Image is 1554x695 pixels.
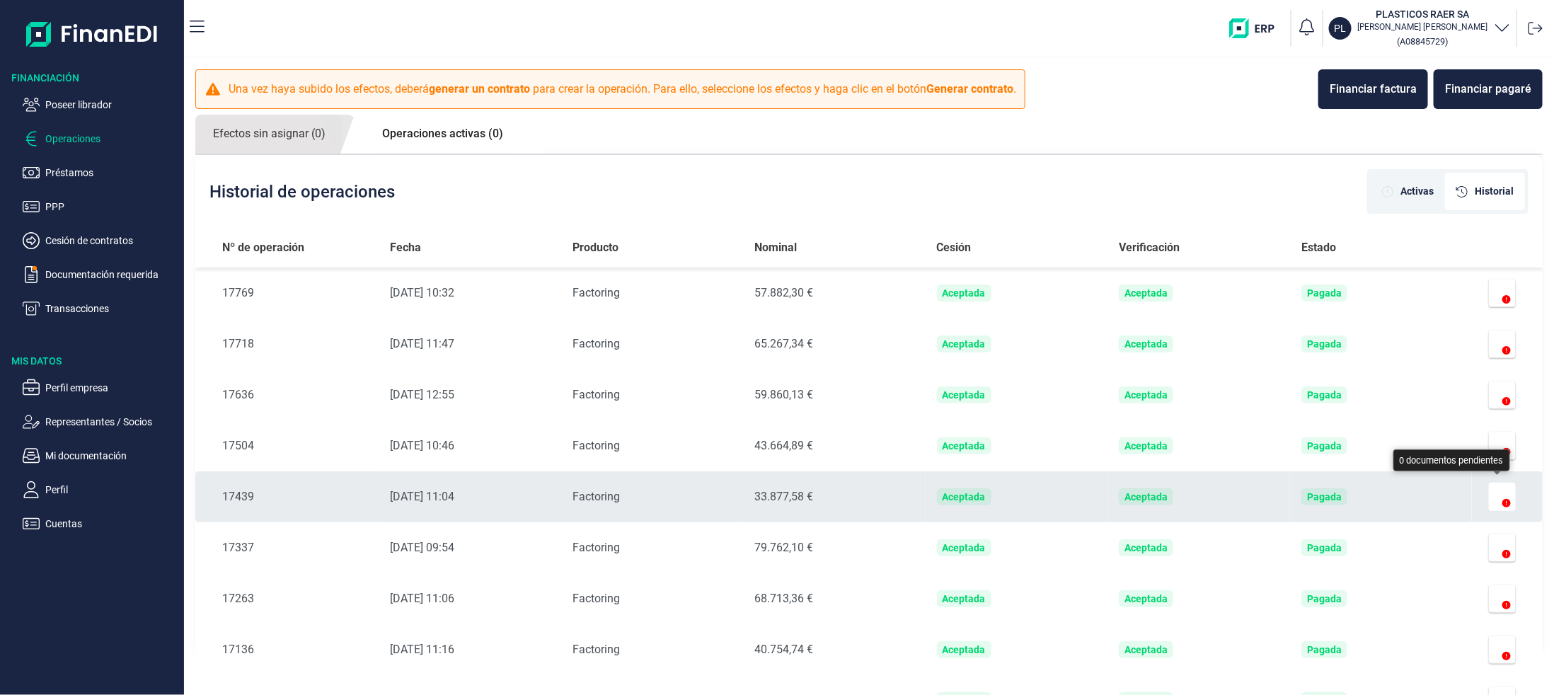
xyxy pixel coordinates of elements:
[45,300,178,317] p: Transacciones
[23,96,178,113] button: Poseer librador
[45,232,178,249] p: Cesión de contratos
[1124,440,1168,452] div: Aceptada
[45,130,178,147] p: Operaciones
[429,82,530,96] b: generar un contrato
[1307,593,1342,604] div: Pagada
[390,337,454,350] time: [DATE] 11:47
[1124,389,1168,401] div: Aceptada
[937,239,972,256] span: Cesión
[1400,184,1434,199] span: Activas
[222,590,367,607] div: 17263
[26,11,159,57] img: Logo de aplicación
[1124,338,1168,350] div: Aceptada
[23,130,178,147] button: Operaciones
[23,379,178,396] button: Perfil empresa
[572,239,618,256] span: Producto
[23,413,178,430] button: Representantes / Socios
[943,542,986,553] div: Aceptada
[1307,491,1342,502] div: Pagada
[754,335,914,352] div: 65.267,34 €
[23,232,178,249] button: Cesión de contratos
[1307,440,1342,452] div: Pagada
[1307,338,1342,350] div: Pagada
[222,386,367,403] div: 17636
[1445,173,1525,210] div: [object Object]
[1393,449,1510,471] div: 0 documentos pendientes
[1307,644,1342,655] div: Pagada
[572,590,732,607] div: Factoring
[23,266,178,283] button: Documentación requerida
[1307,542,1342,553] div: Pagada
[572,539,732,556] div: Factoring
[1330,81,1417,98] div: Financiar factura
[390,286,454,299] time: [DATE] 10:32
[390,643,454,656] time: [DATE] 11:16
[23,481,178,498] button: Perfil
[943,593,986,604] div: Aceptada
[754,239,797,256] span: Nominal
[45,266,178,283] p: Documentación requerida
[1398,36,1449,47] small: Copiar cif
[1229,18,1285,38] img: erp
[943,287,986,299] div: Aceptada
[754,539,914,556] div: 79.762,10 €
[390,388,454,401] time: [DATE] 12:55
[1357,21,1488,33] p: [PERSON_NAME] [PERSON_NAME]
[1335,21,1347,35] p: PL
[1329,7,1511,50] button: PLPLASTICOS RAER SA[PERSON_NAME] [PERSON_NAME](A08845729)
[572,488,732,505] div: Factoring
[754,590,914,607] div: 68.713,36 €
[572,641,732,658] div: Factoring
[572,386,732,403] div: Factoring
[45,481,178,498] p: Perfil
[23,447,178,464] button: Mi documentación
[943,338,986,350] div: Aceptada
[1301,239,1336,256] span: Estado
[754,437,914,454] div: 43.664,89 €
[45,379,178,396] p: Perfil empresa
[1119,239,1180,256] span: Verificación
[572,335,732,352] div: Factoring
[1445,81,1531,98] div: Financiar pagaré
[390,541,454,554] time: [DATE] 09:54
[1475,184,1514,199] span: Historial
[1124,287,1168,299] div: Aceptada
[1307,389,1342,401] div: Pagada
[390,490,454,503] time: [DATE] 11:04
[572,437,732,454] div: Factoring
[222,239,304,256] span: Nº de operación
[195,115,343,154] a: Efectos sin asignar (0)
[45,515,178,532] p: Cuentas
[229,81,1016,98] p: Una vez haya subido los efectos, deberá para crear la operación. Para ello, seleccione los efecto...
[23,198,178,215] button: PPP
[754,488,914,505] div: 33.877,58 €
[390,592,454,605] time: [DATE] 11:06
[222,539,367,556] div: 17337
[1124,644,1168,655] div: Aceptada
[1318,69,1428,109] button: Financiar factura
[45,198,178,215] p: PPP
[1124,542,1168,553] div: Aceptada
[1124,491,1168,502] div: Aceptada
[943,491,986,502] div: Aceptada
[23,515,178,532] button: Cuentas
[1434,69,1543,109] button: Financiar pagaré
[572,285,732,301] div: Factoring
[390,439,454,452] time: [DATE] 10:46
[45,413,178,430] p: Representantes / Socios
[390,239,421,256] span: Fecha
[943,440,986,452] div: Aceptada
[45,447,178,464] p: Mi documentación
[926,82,1013,96] b: Generar contrato
[754,386,914,403] div: 59.860,13 €
[222,641,367,658] div: 17136
[943,389,986,401] div: Aceptada
[222,335,367,352] div: 17718
[23,164,178,181] button: Préstamos
[222,285,367,301] div: 17769
[364,115,521,153] a: Operaciones activas (0)
[209,182,395,202] h2: Historial de operaciones
[222,488,367,505] div: 17439
[1357,7,1488,21] h3: PLASTICOS RAER SA
[943,644,986,655] div: Aceptada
